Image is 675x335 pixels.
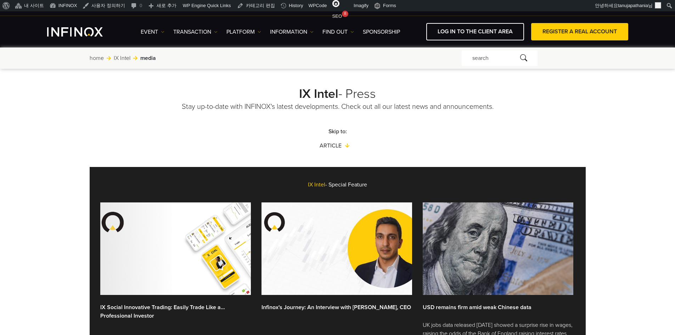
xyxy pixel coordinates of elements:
font: IX Intel [308,181,325,188]
span: SEO [332,13,342,19]
span: tanujapathania [618,3,648,8]
font: Stay up-to-date with INFINOX's latest developments. Check out all our latest news and announcements. [182,102,494,111]
font: - [325,181,327,188]
a: IX Intel [114,54,130,62]
font: IX Social Innovative Trading: Easily Trade Like a Professional Investor [100,304,225,319]
a: article [320,141,356,150]
font: USD remains firm amid weak Chinese data [423,304,531,311]
a: INFINOX Logo [47,27,119,37]
font: search [472,55,489,62]
font: Find out [322,28,348,35]
a: Infinox's Journey: An Interview with [PERSON_NAME], CEO [261,303,412,321]
a: USD remains firm amid weak Chinese data [423,303,573,321]
font: Register a real account [542,28,617,35]
a: platform [226,28,261,36]
a: event [141,28,164,36]
a: Sponsorship [363,28,400,36]
font: Skip to: [328,128,347,135]
a: home [90,54,104,62]
a: IX Intel- Press [299,86,376,101]
img: arrow-right [133,56,137,60]
a: Log in to the client area [426,23,524,40]
font: information [270,28,307,35]
font: Special Feature [328,181,367,188]
font: article [320,142,342,149]
a: Find out [322,28,354,36]
font: media [140,55,156,62]
a: Register a real account [531,23,628,40]
img: arrow-right [107,56,111,60]
div: 8 [342,11,348,17]
font: Log in to the client area [438,28,513,35]
font: home [90,55,104,62]
a: information [270,28,314,36]
font: - Press [338,86,376,101]
font: Infinox's Journey: An Interview with [PERSON_NAME], CEO [261,304,411,311]
font: event [141,28,158,35]
font: transaction [173,28,211,35]
font: platform [226,28,255,35]
a: IX Social Innovative Trading: Easily Trade Like a Professional Investor [100,303,251,321]
font: Sponsorship [363,28,400,35]
a: transaction [173,28,218,36]
font: IX Intel [299,86,338,101]
font: IX Intel [114,55,130,62]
